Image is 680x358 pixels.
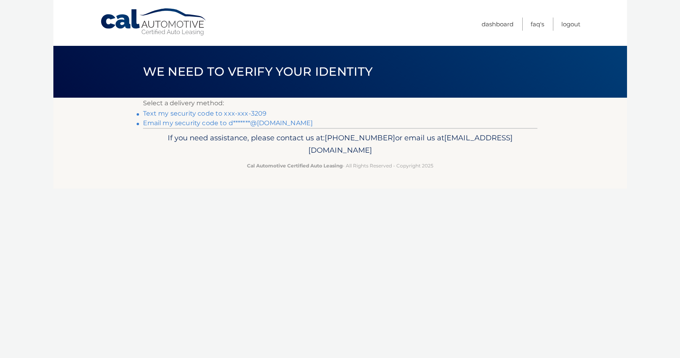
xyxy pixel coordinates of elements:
[148,132,532,157] p: If you need assistance, please contact us at: or email us at
[148,161,532,170] p: - All Rights Reserved - Copyright 2025
[143,110,267,117] a: Text my security code to xxx-xxx-3209
[247,163,343,169] strong: Cal Automotive Certified Auto Leasing
[325,133,395,142] span: [PHONE_NUMBER]
[531,18,544,31] a: FAQ's
[100,8,208,36] a: Cal Automotive
[143,98,537,109] p: Select a delivery method:
[561,18,580,31] a: Logout
[143,64,373,79] span: We need to verify your identity
[482,18,513,31] a: Dashboard
[143,119,313,127] a: Email my security code to d*******@[DOMAIN_NAME]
